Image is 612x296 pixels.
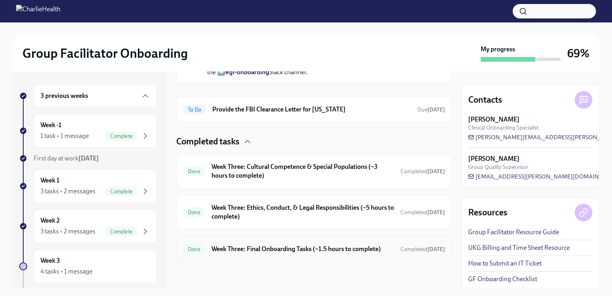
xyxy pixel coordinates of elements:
[183,168,205,174] span: Done
[40,216,60,225] h6: Week 2
[211,245,394,253] h6: Week Three: Final Onboarding Tasks (~1.5 hours to complete)
[183,243,445,255] a: DoneWeek Three: Final Onboarding Tasks (~1.5 hours to complete)Completed[DATE]
[19,169,157,203] a: Week 13 tasks • 2 messagesComplete
[401,209,445,216] span: Completed
[417,106,445,114] span: September 23rd, 2025 09:00
[212,105,411,114] h6: Provide the FBI Clearance Letter for [US_STATE]
[40,187,95,196] div: 3 tasks • 2 messages
[183,103,445,116] a: To DoProvide the FBI Clearance Letter for [US_STATE]Due[DATE]
[401,209,445,216] span: August 28th, 2025 18:41
[105,189,137,195] span: Complete
[481,45,515,54] strong: My progress
[19,209,157,243] a: Week 23 tasks • 2 messagesComplete
[468,207,507,219] h4: Resources
[468,94,502,106] h4: Contacts
[22,45,188,61] h2: Group Facilitator Onboarding
[40,91,88,100] h6: 3 previous weeks
[79,154,99,162] strong: [DATE]
[401,168,445,175] span: Completed
[401,168,445,175] span: August 28th, 2025 17:32
[19,249,157,283] a: Week 34 tasks • 1 message
[211,162,394,180] h6: Week Three: Cultural Competence & Special Populations (~3 hours to complete)
[183,202,445,223] a: DoneWeek Three: Ethics, Conduct, & Legal Responsibilities (~5 hours to complete)Completed[DATE]
[19,114,157,148] a: Week -11 task • 1 messageComplete
[40,132,89,140] div: 1 task • 1 message
[427,246,445,253] strong: [DATE]
[16,5,60,18] img: CharlieHealth
[468,228,559,237] a: Group Facilitator Resource Guide
[40,121,61,130] h6: Week -1
[105,133,137,139] span: Complete
[183,161,445,182] a: DoneWeek Three: Cultural Competence & Special Populations (~3 hours to complete)Completed[DATE]
[40,267,93,276] div: 4 tasks • 1 message
[468,115,519,124] strong: [PERSON_NAME]
[401,246,445,253] span: Completed
[468,163,528,171] span: Group Quality Supervisor
[105,229,137,235] span: Complete
[40,227,95,236] div: 3 tasks • 2 messages
[34,154,99,162] span: First day at work
[183,209,205,215] span: Done
[468,275,537,284] a: GF Onboarding Checklist
[567,46,590,61] h3: 69%
[211,203,394,221] h6: Week Three: Ethics, Conduct, & Legal Responsibilities (~5 hours to complete)
[468,124,539,132] span: Clinical Onboarding Specialist
[468,259,542,268] a: How to Submit an IT Ticket
[401,245,445,253] span: September 5th, 2025 16:20
[225,68,269,76] a: #gf-onboarding
[176,136,240,148] h4: Completed tasks
[468,154,519,163] strong: [PERSON_NAME]
[19,154,157,163] a: First day at work[DATE]
[183,246,205,252] span: Done
[40,176,59,185] h6: Week 1
[40,256,60,265] h6: Week 3
[427,209,445,216] strong: [DATE]
[427,168,445,175] strong: [DATE]
[34,84,157,107] div: 3 previous weeks
[417,106,445,113] span: Due
[468,243,570,252] a: UKG Billing and Time Sheet Resource
[427,106,445,113] strong: [DATE]
[183,107,206,113] span: To Do
[176,136,452,148] div: Completed tasks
